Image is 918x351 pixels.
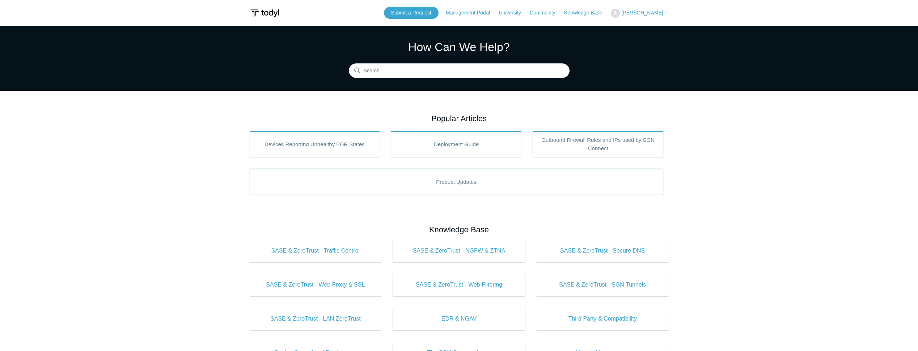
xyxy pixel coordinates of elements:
a: SASE & ZeroTrust - Web Filtering [393,273,525,296]
a: SASE & ZeroTrust - LAN ZeroTrust [249,307,382,330]
a: Knowledge Base [564,9,609,17]
button: [PERSON_NAME] [611,9,669,18]
a: SASE & ZeroTrust - NGFW & ZTNA [393,239,525,262]
a: SASE & ZeroTrust - Traffic Control [249,239,382,262]
span: EDR & NGAV [403,314,515,323]
a: Third Party & Compatibility [536,307,669,330]
span: Third Party & Compatibility [547,314,658,323]
a: SASE & ZeroTrust - Web Proxy & SSL [249,273,382,296]
h2: Knowledge Base [249,224,669,236]
a: Submit a Request [384,7,439,19]
a: SASE & ZeroTrust - Secure DNS [536,239,669,262]
a: Devices Reporting Unhealthy EDR States [249,131,380,157]
a: University [499,9,528,17]
span: SASE & ZeroTrust - Traffic Control [260,246,371,255]
span: SASE & ZeroTrust - LAN ZeroTrust [260,314,371,323]
a: EDR & NGAV [393,307,525,330]
span: [PERSON_NAME] [621,10,663,16]
input: Search [349,64,570,78]
img: Todyl Support Center Help Center home page [249,7,280,20]
a: Community [530,9,563,17]
a: Product Updates [249,169,664,195]
span: SASE & ZeroTrust - Web Filtering [403,280,515,289]
span: SASE & ZeroTrust - NGFW & ZTNA [403,246,515,255]
span: SASE & ZeroTrust - Web Proxy & SSL [260,280,371,289]
span: SASE & ZeroTrust - Secure DNS [547,246,658,255]
h1: How Can We Help? [349,38,570,56]
a: Management Portal [446,9,497,17]
h2: Popular Articles [249,113,669,124]
a: SASE & ZeroTrust - SGN Tunnels [536,273,669,296]
span: SASE & ZeroTrust - SGN Tunnels [547,280,658,289]
a: Deployment Guide [391,131,522,157]
a: Outbound Firewall Rules and IPs used by SGN Connect [533,131,664,157]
